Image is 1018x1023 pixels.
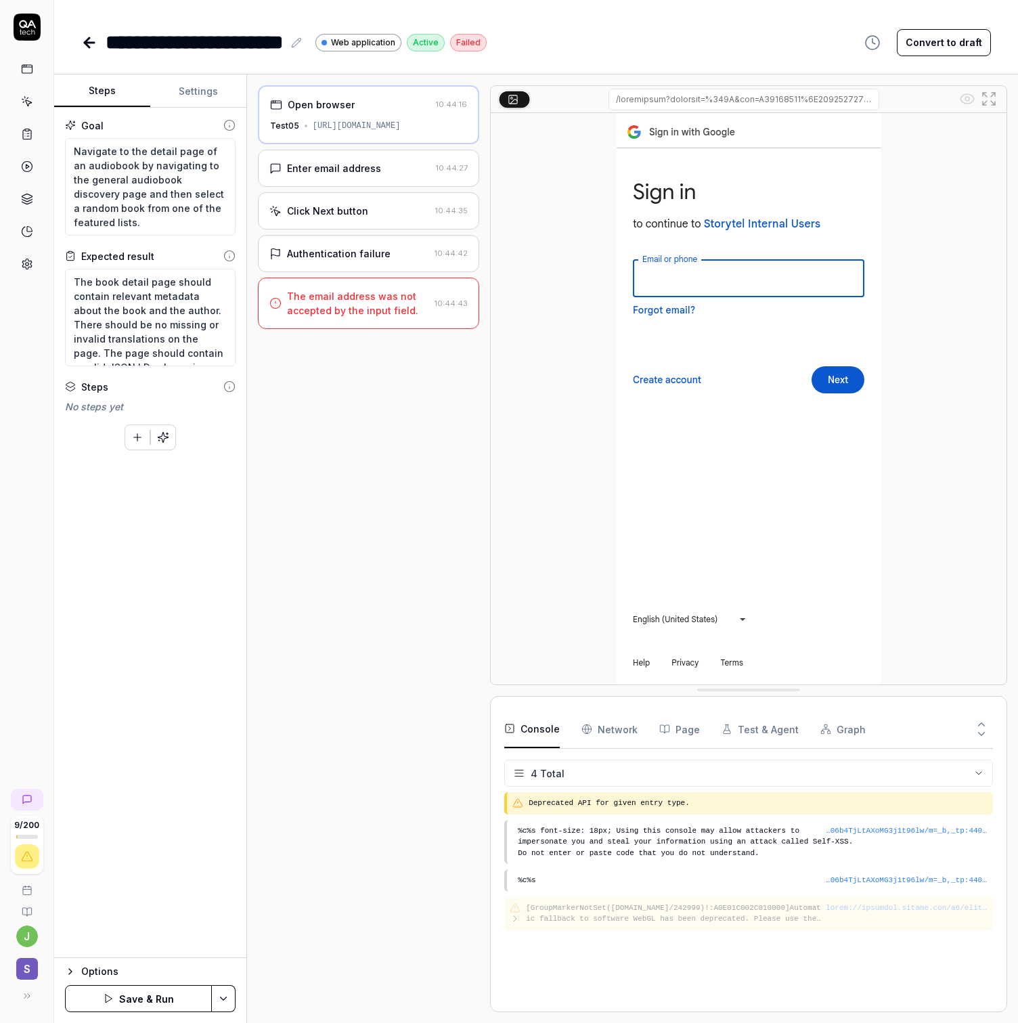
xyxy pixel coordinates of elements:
[856,29,889,56] button: View version history
[288,97,355,112] div: Open browser
[81,249,154,263] div: Expected result
[313,120,401,132] div: [URL][DOMAIN_NAME]
[65,963,236,980] button: Options
[16,926,38,947] button: j
[825,825,988,837] div: …06b4TjLtAXoMG3j1t96lw/m=_b,_tp : 440 : 252
[436,100,467,109] time: 10:44:16
[81,963,236,980] div: Options
[5,947,48,982] button: S
[450,34,487,51] div: Failed
[435,248,468,258] time: 10:44:42
[81,380,108,394] div: Steps
[825,902,988,914] button: lorem://ipsumdol.sitame.con/a6/elitse/doeiusmodt?incididu=%370U&lab=E26197488%7D9348278279351760&...
[435,206,468,215] time: 10:44:35
[820,710,866,748] button: Graph
[150,75,246,108] button: Settings
[65,985,212,1012] button: Save & Run
[529,798,988,809] pre: Deprecated API for given entry type.
[407,34,445,51] div: Active
[65,399,236,414] div: No steps yet
[978,88,1000,110] button: Open in full screen
[5,874,48,896] a: Book a call with us
[436,163,468,173] time: 10:44:27
[435,299,468,308] time: 10:44:43
[5,896,48,917] a: Documentation
[270,120,299,132] div: Test05
[659,710,700,748] button: Page
[14,821,39,829] span: 9 / 200
[518,825,988,859] pre: %c%s font-size: 18px; Using this console may allow attackers to impersonate you and steal your in...
[722,710,799,748] button: Test & Agent
[581,710,638,748] button: Network
[956,88,978,110] button: Show all interative elements
[897,29,991,56] button: Convert to draft
[287,204,368,218] div: Click Next button
[315,33,401,51] a: Web application
[81,118,104,133] div: Goal
[287,246,391,261] div: Authentication failure
[825,875,988,886] button: …06b4TjLtAXoMG3j1t96lw/m=_b,_tp:440:252
[825,875,988,886] div: …06b4TjLtAXoMG3j1t96lw/m=_b,_tp : 440 : 252
[526,902,825,925] pre: [GroupMarkerNotSet([DOMAIN_NAME]/242999)!:A0E01C002C010000]Automatic fallback to software WebGL h...
[825,825,988,837] button: …06b4TjLtAXoMG3j1t96lw/m=_b,_tp:440:252
[287,161,381,175] div: Enter email address
[331,37,395,49] span: Web application
[617,113,881,684] img: Screenshot
[287,289,429,318] div: The email address was not accepted by the input field.
[11,789,43,810] a: New conversation
[16,958,38,980] span: S
[518,875,988,886] pre: %c%s
[54,75,150,108] button: Steps
[504,710,560,748] button: Console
